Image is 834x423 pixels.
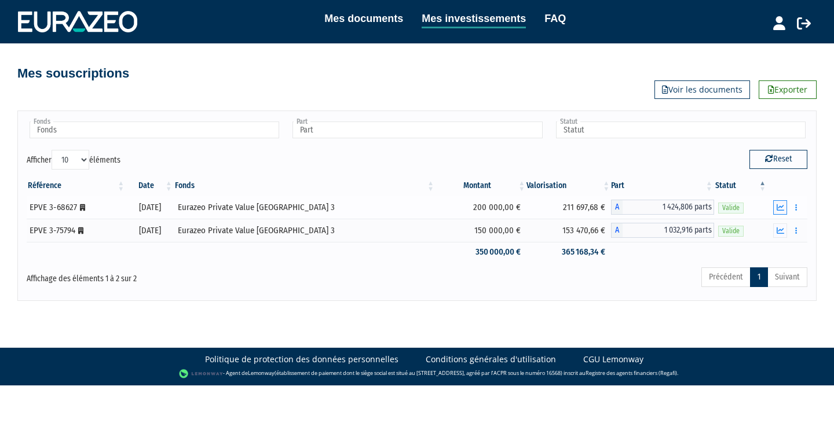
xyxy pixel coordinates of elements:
a: Politique de protection des données personnelles [205,354,398,365]
div: EPVE 3-75794 [30,225,122,237]
label: Afficher éléments [27,150,120,170]
i: [Français] Personne morale [78,227,83,234]
span: Valide [718,226,744,237]
div: A - Eurazeo Private Value Europe 3 [611,223,714,238]
img: 1732889491-logotype_eurazeo_blanc_rvb.png [18,11,137,32]
button: Reset [749,150,807,168]
img: logo-lemonway.png [179,368,224,380]
div: EPVE 3-68627 [30,201,122,214]
th: Statut : activer pour trier la colonne par ordre d&eacute;croissant [714,176,767,196]
td: 350 000,00 € [436,242,526,262]
th: Montant: activer pour trier la colonne par ordre croissant [436,176,526,196]
th: Part: activer pour trier la colonne par ordre croissant [611,176,714,196]
div: Affichage des éléments 1 à 2 sur 2 [27,266,342,285]
th: Référence : activer pour trier la colonne par ordre croissant [27,176,126,196]
div: Eurazeo Private Value [GEOGRAPHIC_DATA] 3 [178,201,431,214]
a: Conditions générales d'utilisation [426,354,556,365]
span: 1 424,806 parts [623,200,714,215]
h4: Mes souscriptions [17,67,129,80]
td: 211 697,68 € [526,196,611,219]
th: Date: activer pour trier la colonne par ordre croissant [126,176,174,196]
a: Mes investissements [422,10,526,28]
span: A [611,200,623,215]
a: Mes documents [324,10,403,27]
td: 365 168,34 € [526,242,611,262]
th: Valorisation: activer pour trier la colonne par ordre croissant [526,176,611,196]
a: CGU Lemonway [583,354,643,365]
td: 150 000,00 € [436,219,526,242]
i: [Français] Personne morale [80,204,85,211]
td: 153 470,66 € [526,219,611,242]
a: Lemonway [248,369,275,377]
div: Eurazeo Private Value [GEOGRAPHIC_DATA] 3 [178,225,431,237]
span: 1 032,916 parts [623,223,714,238]
a: Exporter [759,80,817,99]
div: [DATE] [130,201,170,214]
a: Voir les documents [654,80,750,99]
a: Registre des agents financiers (Regafi) [586,369,677,377]
a: FAQ [544,10,566,27]
div: [DATE] [130,225,170,237]
a: Suivant [767,267,807,287]
div: A - Eurazeo Private Value Europe 3 [611,200,714,215]
a: Précédent [701,267,751,287]
a: 1 [750,267,768,287]
select: Afficheréléments [52,150,89,170]
td: 200 000,00 € [436,196,526,219]
th: Fonds: activer pour trier la colonne par ordre croissant [174,176,436,196]
span: Valide [718,203,744,214]
span: A [611,223,623,238]
div: - Agent de (établissement de paiement dont le siège social est situé au [STREET_ADDRESS], agréé p... [12,368,822,380]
